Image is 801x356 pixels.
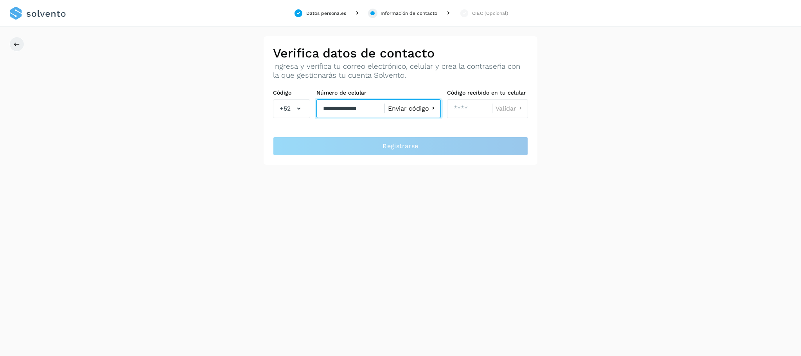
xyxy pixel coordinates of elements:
[273,137,528,156] button: Registrarse
[496,106,516,112] span: Validar
[381,10,437,17] div: Información de contacto
[280,104,291,113] span: +52
[273,46,528,61] h2: Verifica datos de contacto
[447,89,528,96] label: Código recibido en tu celular
[496,104,524,113] button: Validar
[306,10,346,17] div: Datos personales
[388,106,429,112] span: Enviar código
[472,10,508,17] div: CIEC (Opcional)
[383,142,418,150] span: Registrarse
[273,89,310,96] label: Código
[388,104,437,113] button: Enviar código
[316,89,441,96] label: Número de celular
[273,62,528,80] p: Ingresa y verifica tu correo electrónico, celular y crea la contraseña con la que gestionarás tu ...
